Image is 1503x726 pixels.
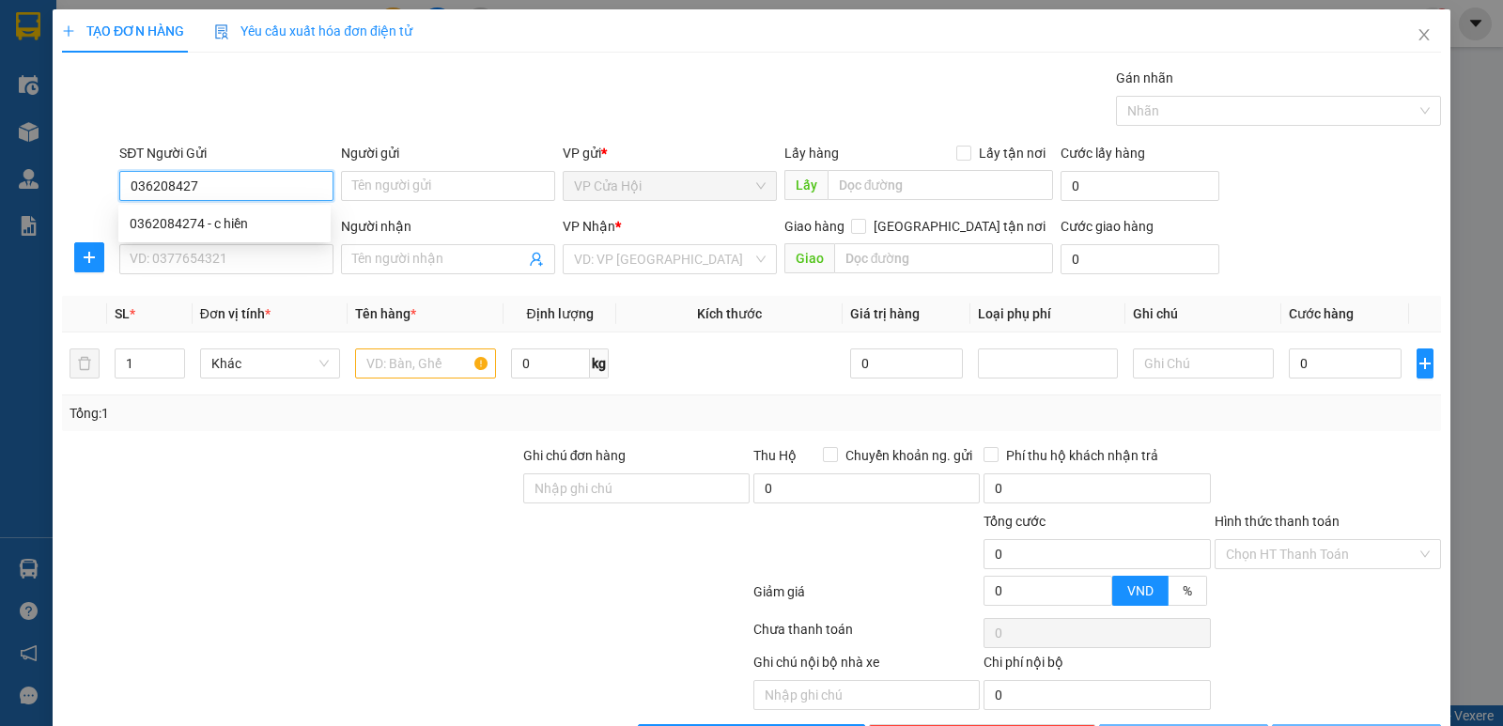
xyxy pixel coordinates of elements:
img: icon [214,24,229,39]
div: 0362084274 - c hiền [130,213,319,234]
span: Phí thu hộ khách nhận trả [999,445,1166,466]
label: Gán nhãn [1116,70,1173,85]
span: Định lượng [527,306,594,321]
input: Ghi Chú [1133,348,1274,378]
label: Cước giao hàng [1061,219,1154,234]
label: Hình thức thanh toán [1215,514,1340,529]
span: Tên hàng [355,306,416,321]
span: [GEOGRAPHIC_DATA] tận nơi [866,216,1053,237]
input: Ghi chú đơn hàng [523,473,750,503]
div: VP gửi [563,143,777,163]
span: Yêu cầu xuất hóa đơn điện tử [214,23,412,39]
button: plus [1417,348,1433,378]
div: SĐT Người Gửi [119,143,333,163]
input: Cước lấy hàng [1061,171,1219,201]
div: Tổng: 1 [70,403,581,424]
span: VP Cửa Hội [574,172,766,200]
span: Đơn vị tính [200,306,271,321]
input: 0 [850,348,963,378]
span: Tổng cước [984,514,1046,529]
th: Loại phụ phí [970,296,1126,332]
span: plus [62,24,75,38]
span: VND [1127,583,1154,598]
span: kg [590,348,609,378]
button: plus [74,242,104,272]
span: Kích thước [697,306,762,321]
input: Dọc đường [834,243,1054,273]
div: Chưa thanh toán [751,619,982,652]
input: Dọc đường [828,170,1054,200]
label: Ghi chú đơn hàng [523,448,627,463]
span: SL [115,306,130,321]
input: VD: Bàn, Ghế [355,348,496,378]
div: Ghi chú nội bộ nhà xe [753,652,980,680]
span: % [1183,583,1192,598]
span: user-add [529,252,544,267]
div: Người nhận [341,216,555,237]
button: delete [70,348,100,378]
span: TẠO ĐƠN HÀNG [62,23,184,39]
span: plus [1418,356,1433,371]
span: Thu Hộ [753,448,797,463]
th: Ghi chú [1125,296,1281,332]
span: Giao hàng [784,219,844,234]
div: Chi phí nội bộ [984,652,1210,680]
div: Người gửi [341,143,555,163]
label: Cước lấy hàng [1061,146,1145,161]
span: Khác [211,349,330,378]
div: 0362084274 - c hiền [118,209,331,239]
span: Chuyển khoản ng. gửi [838,445,980,466]
span: close [1417,27,1432,42]
span: Cước hàng [1289,306,1354,321]
span: Lấy tận nơi [971,143,1053,163]
span: Lấy hàng [784,146,839,161]
span: Giá trị hàng [850,306,920,321]
span: Lấy [784,170,828,200]
span: plus [75,250,103,265]
span: VP Nhận [563,219,615,234]
div: Giảm giá [751,581,982,614]
input: Nhập ghi chú [753,680,980,710]
span: Giao [784,243,834,273]
input: Cước giao hàng [1061,244,1219,274]
button: Close [1398,9,1450,62]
